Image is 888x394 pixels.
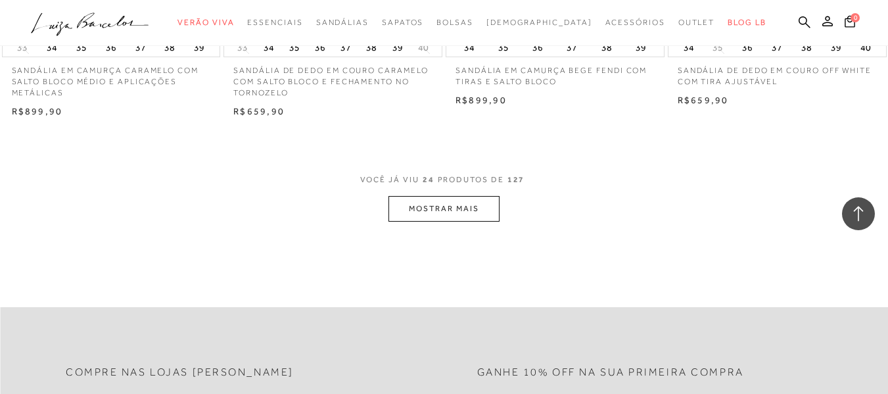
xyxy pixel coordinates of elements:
[233,106,285,116] span: R$659,90
[680,38,698,57] button: 34
[728,18,766,27] span: BLOG LB
[605,18,665,27] span: Acessórios
[709,41,727,54] button: 35
[841,14,859,32] button: 0
[827,38,845,57] button: 39
[632,38,650,57] button: 39
[388,38,407,57] button: 39
[2,57,221,98] a: SANDÁLIA EM CAMURÇA CARAMELO COM SALTO BLOCO MÉDIO E APLICAÇÕES METÁLICAS
[66,366,294,379] h2: Compre nas lojas [PERSON_NAME]
[247,11,302,35] a: categoryNavScreenReaderText
[563,38,581,57] button: 37
[337,38,355,57] button: 37
[597,38,616,57] button: 38
[768,38,786,57] button: 37
[851,13,860,22] span: 0
[13,41,32,54] button: 33
[177,11,234,35] a: categoryNavScreenReaderText
[856,38,875,57] button: 40
[102,38,120,57] button: 36
[414,41,432,54] button: 40
[382,18,423,27] span: Sapatos
[316,11,369,35] a: categoryNavScreenReaderText
[177,18,234,27] span: Verão Viva
[72,38,91,57] button: 35
[460,38,479,57] button: 34
[436,18,473,27] span: Bolsas
[12,106,63,116] span: R$899,90
[316,18,369,27] span: Sandálias
[797,38,816,57] button: 38
[494,38,513,57] button: 35
[728,11,766,35] a: BLOG LB
[160,38,179,57] button: 38
[678,18,715,27] span: Outlet
[477,366,744,379] h2: Ganhe 10% off na sua primeira compra
[311,38,329,57] button: 36
[678,11,715,35] a: categoryNavScreenReaderText
[360,175,528,184] span: VOCÊ JÁ VIU PRODUTOS DE
[486,18,592,27] span: [DEMOGRAPHIC_DATA]
[388,196,499,222] button: MOSTRAR MAIS
[285,38,304,57] button: 35
[456,95,507,105] span: R$899,90
[190,38,208,57] button: 39
[678,95,729,105] span: R$659,90
[738,38,757,57] button: 36
[362,38,381,57] button: 38
[423,175,434,184] span: 24
[528,38,547,57] button: 36
[605,11,665,35] a: categoryNavScreenReaderText
[43,38,61,57] button: 34
[260,38,278,57] button: 34
[446,57,665,87] a: SANDÁLIA EM CAMURÇA BEGE FENDI COM TIRAS E SALTO BLOCO
[382,11,423,35] a: categoryNavScreenReaderText
[507,175,525,184] span: 127
[131,38,150,57] button: 37
[668,57,887,87] a: SANDÁLIA DE DEDO EM COURO OFF WHITE COM TIRA AJUSTÁVEL
[233,41,252,54] button: 33
[436,11,473,35] a: categoryNavScreenReaderText
[223,57,442,98] a: SANDÁLIA DE DEDO EM COURO CARAMELO COM SALTO BLOCO E FECHAMENTO NO TORNOZELO
[247,18,302,27] span: Essenciais
[486,11,592,35] a: noSubCategoriesText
